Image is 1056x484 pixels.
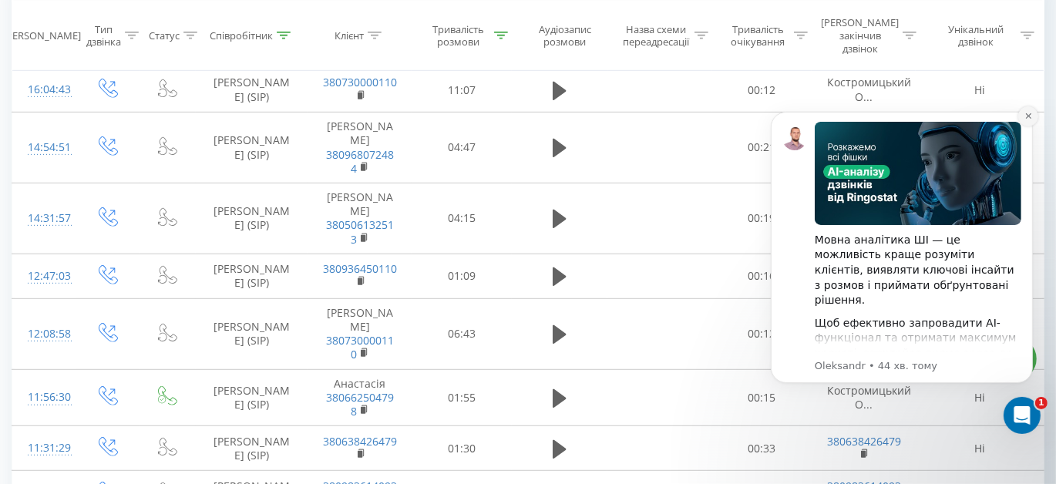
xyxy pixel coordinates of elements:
[196,183,308,254] td: [PERSON_NAME] (SIP)
[711,183,812,254] td: 00:19
[934,22,1017,49] div: Унікальний дзвінок
[916,426,1044,471] td: Ні
[827,75,911,103] span: Костромицький О...
[711,254,812,298] td: 00:16
[3,29,81,42] div: [PERSON_NAME]
[323,434,397,449] a: 380638426479
[28,261,61,291] div: 12:47:03
[1035,397,1048,409] span: 1
[725,22,790,49] div: Тривалість очікування
[526,22,604,49] div: Аудіозапис розмови
[210,29,273,42] div: Співробітник
[308,113,412,183] td: [PERSON_NAME]
[711,426,812,471] td: 00:33
[196,369,308,426] td: [PERSON_NAME] (SIP)
[412,426,512,471] td: 01:30
[425,22,490,49] div: Тривалість розмови
[412,298,512,369] td: 06:43
[308,298,412,369] td: [PERSON_NAME]
[28,382,61,412] div: 11:56:30
[323,75,397,89] a: 380730000110
[196,113,308,183] td: [PERSON_NAME] (SIP)
[323,261,397,276] a: 380936450110
[28,75,61,105] div: 16:04:43
[711,369,812,426] td: 00:15
[412,369,512,426] td: 01:55
[622,22,691,49] div: Назва схеми переадресації
[748,89,1056,442] iframe: Intercom notifications повідомлення
[821,16,899,55] div: [PERSON_NAME] закінчив дзвінок
[28,203,61,234] div: 14:31:57
[28,133,61,163] div: 14:54:51
[827,434,901,449] a: 380638426479
[335,29,364,42] div: Клієнт
[196,298,308,369] td: [PERSON_NAME] (SIP)
[711,113,812,183] td: 00:21
[326,390,394,418] a: 380662504798
[412,254,512,298] td: 01:09
[412,68,512,113] td: 11:07
[412,183,512,254] td: 04:15
[326,333,394,361] a: 380730000110
[326,217,394,246] a: 380506132513
[86,22,121,49] div: Тип дзвінка
[28,319,61,349] div: 12:08:58
[196,254,308,298] td: [PERSON_NAME] (SIP)
[196,68,308,113] td: [PERSON_NAME] (SIP)
[711,298,812,369] td: 00:12
[326,147,394,176] a: 380968072484
[412,113,512,183] td: 04:47
[1004,397,1041,434] iframe: Intercom live chat
[149,29,180,42] div: Статус
[196,426,308,471] td: [PERSON_NAME] (SIP)
[28,433,61,463] div: 11:31:29
[711,68,812,113] td: 00:12
[308,369,412,426] td: Анастасія
[308,183,412,254] td: [PERSON_NAME]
